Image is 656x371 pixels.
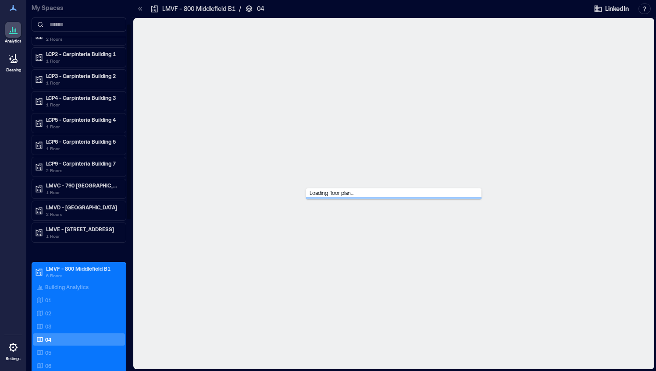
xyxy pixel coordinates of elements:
p: LCP5 - Carpinteria Building 4 [46,116,120,123]
p: 1 Floor [46,145,120,152]
p: Building Analytics [45,283,89,290]
p: 01 [45,297,51,304]
p: LMVF - 800 Middlefield B1 [46,265,120,272]
p: 1 Floor [46,189,120,196]
p: 03 [45,323,51,330]
p: 1 Floor [46,123,120,130]
p: Settings [6,356,21,361]
p: 1 Floor [46,233,120,240]
p: LCP9 - Carpinteria Building 7 [46,160,120,167]
p: LMVC - 790 [GEOGRAPHIC_DATA] B2 [46,182,120,189]
p: 2 Floors [46,167,120,174]
p: 1 Floor [46,101,120,108]
p: 2 Floors [46,211,120,218]
p: / [239,4,241,13]
p: LCP4 - Carpinteria Building 3 [46,94,120,101]
p: 2 Floors [46,35,120,42]
p: 1 Floor [46,57,120,64]
p: LMVD - [GEOGRAPHIC_DATA] [46,204,120,211]
a: Analytics [2,19,24,46]
p: Cleaning [6,67,21,73]
p: LMVF - 800 Middlefield B1 [162,4,235,13]
p: 6 Floors [46,272,120,279]
p: 04 [257,4,264,13]
p: LCP3 - Carpinteria Building 2 [46,72,120,79]
p: My Spaces [32,4,126,12]
p: Analytics [5,39,21,44]
a: Settings [3,337,24,364]
p: LMVE - [STREET_ADDRESS] [46,226,120,233]
p: LCP6 - Carpinteria Building 5 [46,138,120,145]
p: LCP2 - Carpinteria Building 1 [46,50,120,57]
p: 04 [45,336,51,343]
span: Loading floor plan... [306,186,357,199]
button: LinkedIn [591,2,631,16]
a: Cleaning [2,48,24,75]
p: 05 [45,349,51,356]
p: 06 [45,362,51,369]
span: LinkedIn [605,4,629,13]
p: 1 Floor [46,79,120,86]
p: 02 [45,310,51,317]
